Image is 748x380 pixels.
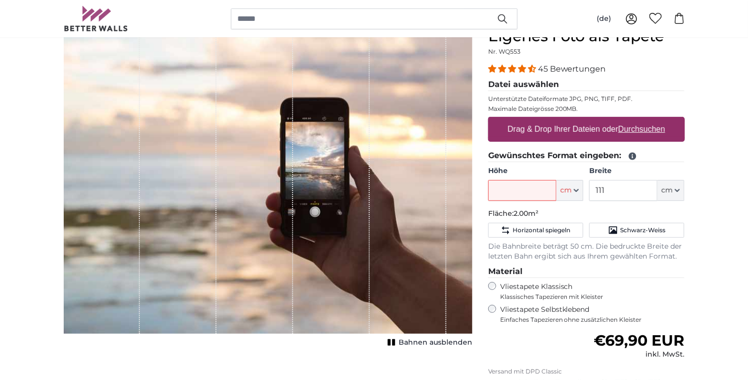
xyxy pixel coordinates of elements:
[594,350,684,360] div: inkl. MwSt.
[488,95,685,103] p: Unterstützte Dateiformate JPG, PNG, TIFF, PDF.
[64,6,128,31] img: Betterwalls
[657,180,684,201] button: cm
[488,209,685,219] p: Fläche:
[488,150,685,162] legend: Gewünschtes Format eingeben:
[620,226,665,234] span: Schwarz-Weiss
[488,105,685,113] p: Maximale Dateigrösse 200MB.
[488,223,583,238] button: Horizontal spiegeln
[514,209,538,218] span: 2.00m²
[488,368,685,376] p: Versand mit DPD Classic
[488,166,583,176] label: Höhe
[589,10,620,28] button: (de)
[560,186,572,195] span: cm
[538,64,606,74] span: 45 Bewertungen
[488,64,538,74] span: 4.36 stars
[556,180,583,201] button: cm
[385,336,472,350] button: Bahnen ausblenden
[488,48,521,55] span: Nr. WQ553
[500,282,676,301] label: Vliestapete Klassisch
[488,266,685,278] legend: Material
[500,293,676,301] span: Klassisches Tapezieren mit Kleister
[594,331,684,350] span: €69,90 EUR
[661,186,673,195] span: cm
[64,27,472,350] div: 1 of 1
[504,119,669,139] label: Drag & Drop Ihrer Dateien oder
[513,226,570,234] span: Horizontal spiegeln
[488,79,685,91] legend: Datei auswählen
[500,316,685,324] span: Einfaches Tapezieren ohne zusätzlichen Kleister
[589,166,684,176] label: Breite
[500,305,685,324] label: Vliestapete Selbstklebend
[618,125,665,133] u: Durchsuchen
[488,242,685,262] p: Die Bahnbreite beträgt 50 cm. Die bedruckte Breite der letzten Bahn ergibt sich aus Ihrem gewählt...
[589,223,684,238] button: Schwarz-Weiss
[399,338,472,348] span: Bahnen ausblenden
